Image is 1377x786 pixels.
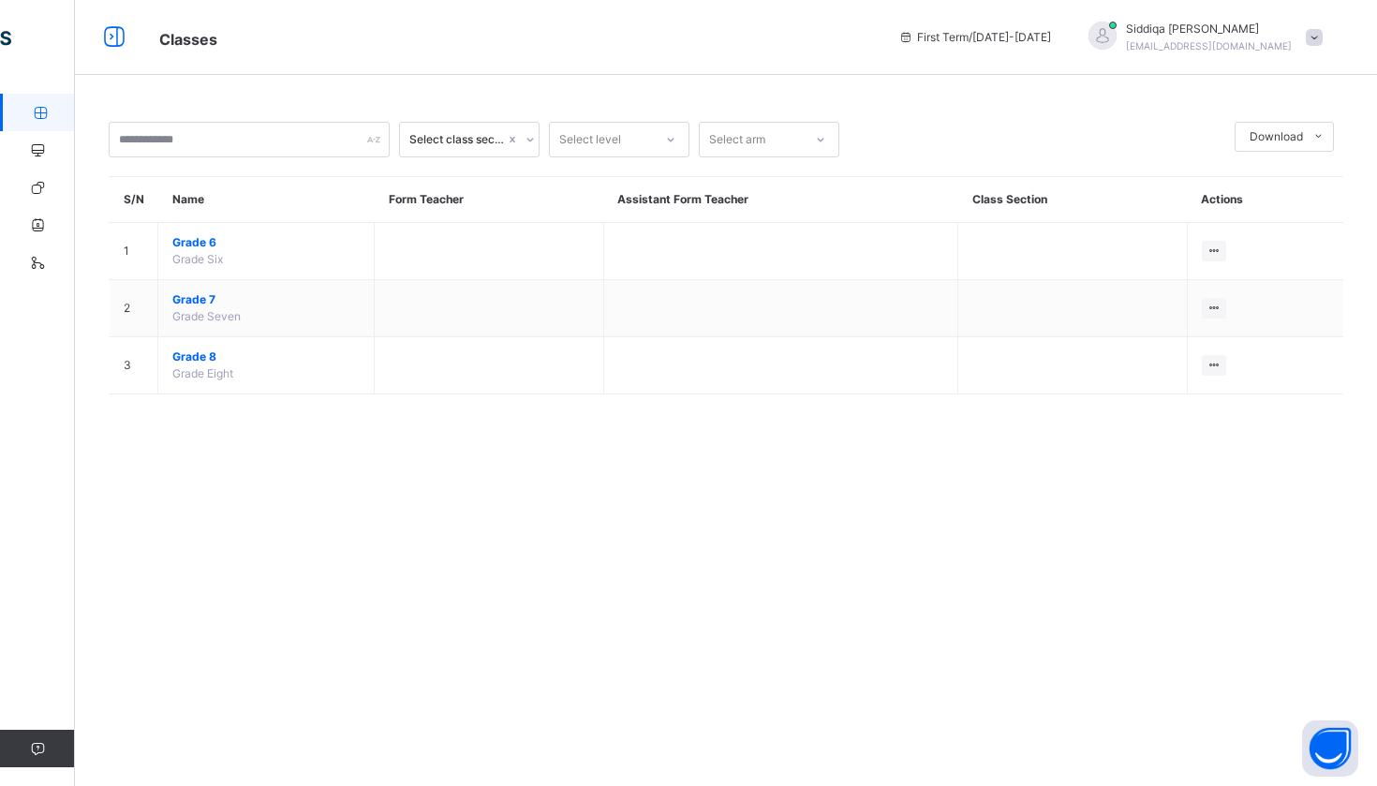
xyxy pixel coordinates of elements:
[172,234,360,251] span: Grade 6
[1126,40,1292,52] span: [EMAIL_ADDRESS][DOMAIN_NAME]
[409,131,505,148] div: Select class section
[110,223,158,280] td: 1
[172,291,360,308] span: Grade 7
[172,349,360,365] span: Grade 8
[158,177,375,223] th: Name
[159,30,217,49] span: Classes
[898,29,1051,46] span: session/term information
[110,337,158,394] td: 3
[1187,177,1343,223] th: Actions
[1302,720,1358,777] button: Open asap
[709,122,765,157] div: Select arm
[172,366,233,380] span: Grade Eight
[1070,21,1332,54] div: SiddiqaDoria
[110,177,158,223] th: S/N
[1250,128,1303,145] span: Download
[559,122,621,157] div: Select level
[375,177,604,223] th: Form Teacher
[172,309,241,323] span: Grade Seven
[958,177,1188,223] th: Class Section
[603,177,957,223] th: Assistant Form Teacher
[110,280,158,337] td: 2
[172,252,223,266] span: Grade Six
[1126,21,1292,37] span: Siddiqa [PERSON_NAME]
